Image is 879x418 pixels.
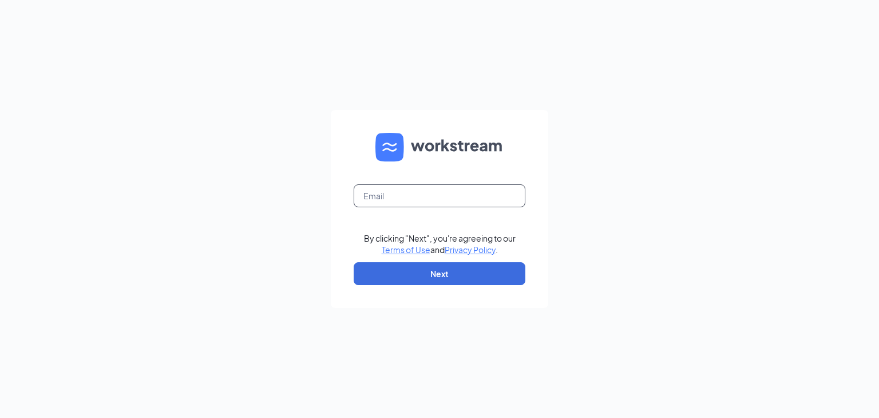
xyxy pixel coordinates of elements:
button: Next [354,262,525,285]
div: By clicking "Next", you're agreeing to our and . [364,232,516,255]
a: Privacy Policy [445,245,496,255]
input: Email [354,184,525,207]
a: Terms of Use [382,245,430,255]
img: WS logo and Workstream text [375,133,504,161]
